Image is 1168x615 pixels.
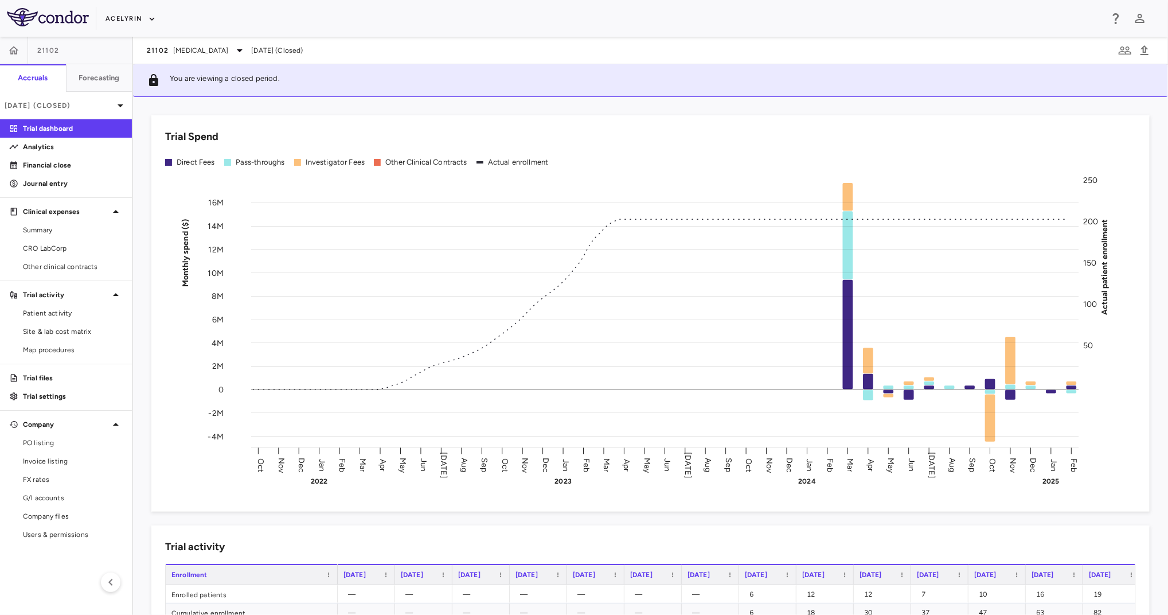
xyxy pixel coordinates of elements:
div: 10 [979,585,1020,604]
div: — [405,585,447,604]
text: Nov [764,457,774,473]
span: 21102 [147,46,169,55]
span: [DATE] [343,571,366,579]
span: Patient activity [23,308,123,318]
text: Feb [1069,458,1079,472]
tspan: 50 [1083,341,1093,351]
text: Aug [703,458,713,472]
text: Jan [1049,458,1058,471]
tspan: 200 [1083,217,1098,227]
span: [DATE] [917,571,939,579]
span: Enrollment [171,571,208,579]
tspan: 100 [1083,299,1097,309]
span: Users & permissions [23,530,123,540]
text: Jun [907,458,916,472]
tspan: 150 [1083,258,1096,268]
text: Nov [276,457,286,473]
span: Invoice listing [23,456,123,466]
text: 2025 [1042,477,1060,485]
span: [DATE] [974,571,997,579]
span: Company files [23,511,123,521]
img: logo-full-BYUhSk78.svg [7,8,89,26]
text: Aug [459,458,469,472]
span: [DATE] [1089,571,1111,579]
text: Jun [663,458,673,472]
span: Site & lab cost matrix [23,326,123,337]
text: Mar [358,458,368,472]
div: 19 [1093,585,1135,604]
tspan: 0 [218,385,224,395]
span: Summary [23,225,123,235]
div: 7 [921,585,963,604]
tspan: 10M [208,268,224,278]
text: Oct [744,458,753,472]
tspan: 12M [209,244,224,254]
span: FX rates [23,474,123,485]
span: CRO LabCorp [23,243,123,254]
text: Aug [947,458,957,472]
text: Sep [724,458,733,472]
text: Oct [988,458,998,472]
text: Oct [256,458,265,472]
tspan: 250 [1083,176,1097,185]
span: G/l accounts [23,493,123,503]
tspan: 6M [212,315,224,325]
text: Nov [520,457,530,473]
p: Journal entry [23,178,123,189]
p: Trial settings [23,391,123,402]
h6: Accruals [18,73,48,83]
p: Financial close [23,160,123,170]
tspan: 4M [212,338,224,348]
p: Trial activity [23,290,109,300]
tspan: Monthly spend ($) [181,219,190,287]
span: [DATE] [458,571,481,579]
text: Feb [581,458,591,472]
span: [DATE] [515,571,538,579]
tspan: Actual patient enrollment [1100,219,1110,315]
div: Enrolled patients [166,585,338,603]
div: — [520,585,561,604]
span: 21102 [37,46,59,55]
div: Pass-throughs [236,157,285,168]
h6: Forecasting [79,73,120,83]
text: Mar [601,458,611,472]
text: Jan [805,458,815,471]
text: Sep [479,458,489,472]
div: Other Clinical Contracts [385,157,467,168]
text: 2024 [798,477,816,485]
text: Jan [317,458,327,471]
text: May [399,457,408,473]
text: Dec [296,457,306,472]
p: Trial files [23,373,123,383]
span: [MEDICAL_DATA] [173,45,228,56]
text: Jun [419,458,428,472]
div: 12 [807,585,848,604]
span: Map procedures [23,345,123,355]
text: May [642,457,652,473]
button: Acelyrin [106,10,156,28]
tspan: -4M [208,431,224,441]
span: [DATE] [1032,571,1054,579]
div: — [692,585,733,604]
div: Direct Fees [177,157,215,168]
span: [DATE] [860,571,882,579]
tspan: 14M [208,221,224,231]
text: Dec [784,457,794,472]
text: 2023 [554,477,572,485]
span: [DATE] [802,571,825,579]
div: Investigator Fees [306,157,365,168]
tspan: 2M [212,361,224,371]
div: — [348,585,389,604]
div: 6 [749,585,791,604]
text: Oct [500,458,510,472]
tspan: 16M [209,198,224,208]
div: — [635,585,676,604]
div: Actual enrollment [488,157,549,168]
text: [DATE] [927,452,936,478]
span: [DATE] [630,571,653,579]
div: 12 [864,585,905,604]
text: Apr [378,458,388,471]
span: [DATE] [573,571,595,579]
div: — [577,585,619,604]
span: [DATE] [401,571,423,579]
